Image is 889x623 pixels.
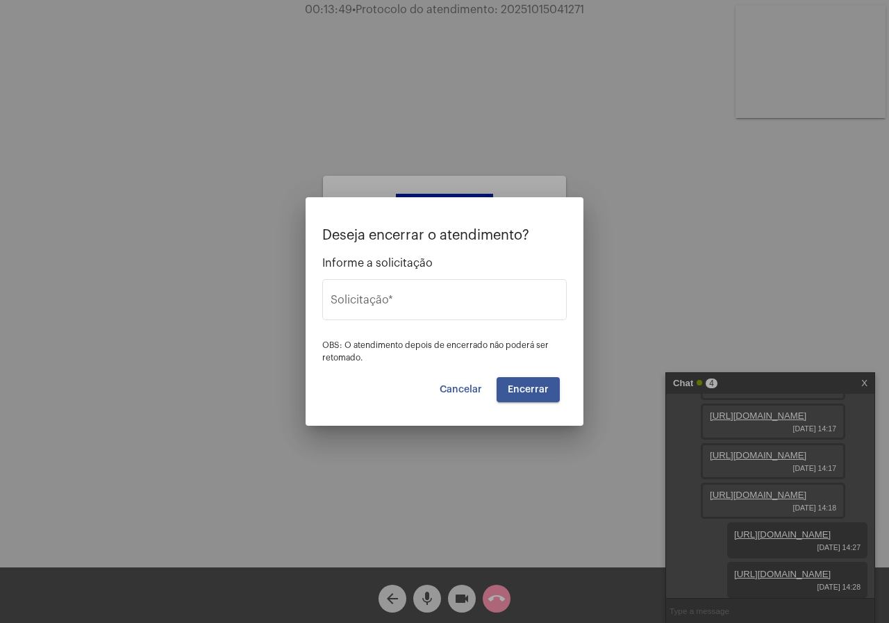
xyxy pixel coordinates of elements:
button: Encerrar [497,377,560,402]
input: Buscar solicitação [331,297,558,309]
span: Informe a solicitação [322,257,567,269]
span: OBS: O atendimento depois de encerrado não poderá ser retomado. [322,341,549,362]
button: Cancelar [429,377,493,402]
span: Cancelar [440,385,482,394]
span: Encerrar [508,385,549,394]
p: Deseja encerrar o atendimento? [322,228,567,243]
